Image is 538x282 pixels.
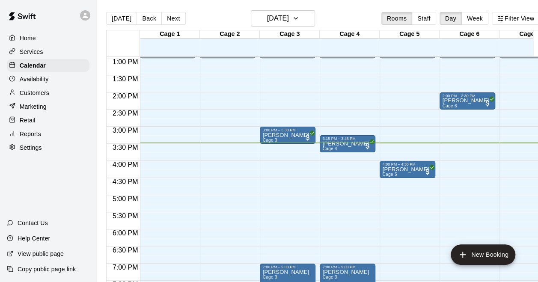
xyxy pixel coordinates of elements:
[18,219,48,227] p: Contact Us
[20,75,49,83] p: Availability
[20,47,43,56] p: Services
[260,30,320,39] div: Cage 3
[440,12,462,25] button: Day
[382,162,433,166] div: 4:00 PM – 4:30 PM
[382,172,397,177] span: Cage 5
[267,12,289,24] h6: [DATE]
[7,73,89,86] a: Availability
[110,264,140,271] span: 7:00 PM
[20,116,36,125] p: Retail
[412,12,436,25] button: Staff
[110,212,140,220] span: 5:30 PM
[7,45,89,58] a: Services
[303,133,312,142] span: All customers have paid
[20,130,41,138] p: Reports
[106,12,137,25] button: [DATE]
[110,178,140,185] span: 4:30 PM
[161,12,185,25] button: Next
[320,30,380,39] div: Cage 4
[18,265,76,273] p: Copy public page link
[7,59,89,72] a: Calendar
[110,246,140,254] span: 6:30 PM
[262,265,313,269] div: 7:00 PM – 9:00 PM
[381,12,412,25] button: Rooms
[20,143,42,152] p: Settings
[461,12,488,25] button: Week
[200,30,260,39] div: Cage 2
[262,138,277,142] span: Cage 3
[483,99,492,107] span: All customers have paid
[262,275,277,279] span: Cage 3
[322,275,337,279] span: Cage 3
[110,161,140,168] span: 4:00 PM
[7,128,89,140] a: Reports
[423,167,432,176] span: All customers have paid
[322,146,337,151] span: Cage 4
[451,244,515,265] button: add
[18,249,64,258] p: View public page
[140,30,200,39] div: Cage 1
[322,137,373,141] div: 3:15 PM – 3:45 PM
[110,58,140,65] span: 1:00 PM
[110,127,140,134] span: 3:00 PM
[380,161,435,178] div: 4:00 PM – 4:30 PM: Aaron Rodriguez
[363,142,372,150] span: All customers have paid
[320,135,375,152] div: 3:15 PM – 3:45 PM: Cage 4
[110,229,140,237] span: 6:00 PM
[7,100,89,113] a: Marketing
[440,92,495,110] div: 2:00 PM – 2:30 PM: Cage 6
[110,92,140,100] span: 2:00 PM
[110,144,140,151] span: 3:30 PM
[137,12,162,25] button: Back
[18,234,50,243] p: Help Center
[262,128,313,132] div: 3:00 PM – 3:30 PM
[110,110,140,117] span: 2:30 PM
[440,30,499,39] div: Cage 6
[20,61,46,70] p: Calendar
[20,34,36,42] p: Home
[7,86,89,99] a: Customers
[7,114,89,127] a: Retail
[7,141,89,154] a: Settings
[442,94,493,98] div: 2:00 PM – 2:30 PM
[7,32,89,45] a: Home
[20,102,47,111] p: Marketing
[380,30,440,39] div: Cage 5
[110,195,140,202] span: 5:00 PM
[110,75,140,83] span: 1:30 PM
[20,89,49,97] p: Customers
[251,10,315,27] button: [DATE]
[442,104,457,108] span: Cage 6
[322,265,373,269] div: 7:00 PM – 9:00 PM
[260,127,315,144] div: 3:00 PM – 3:30 PM: Mason Murphy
